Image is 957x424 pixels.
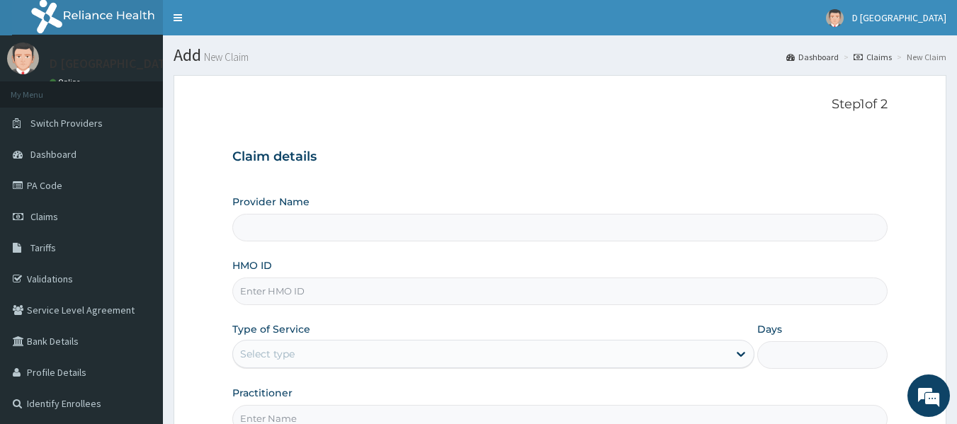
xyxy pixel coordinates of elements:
span: Switch Providers [30,117,103,130]
div: Select type [240,347,295,361]
img: User Image [826,9,844,27]
span: Tariffs [30,241,56,254]
h1: Add [174,46,946,64]
span: D [GEOGRAPHIC_DATA] [852,11,946,24]
label: Type of Service [232,322,310,336]
label: HMO ID [232,258,272,273]
p: D [GEOGRAPHIC_DATA] [50,57,177,70]
span: Dashboard [30,148,77,161]
span: Claims [30,210,58,223]
small: New Claim [201,52,249,62]
img: User Image [7,42,39,74]
label: Practitioner [232,386,293,400]
a: Claims [854,51,892,63]
p: Step 1 of 2 [232,97,888,113]
input: Enter HMO ID [232,277,888,305]
li: New Claim [893,51,946,63]
a: Dashboard [786,51,839,63]
h3: Claim details [232,149,888,165]
label: Days [757,322,782,336]
label: Provider Name [232,195,310,209]
a: Online [50,77,84,87]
